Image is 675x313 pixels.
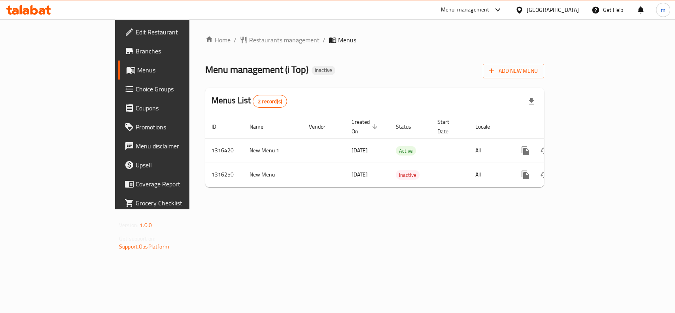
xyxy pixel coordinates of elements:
[136,141,221,151] span: Menu disclaimer
[136,103,221,113] span: Coupons
[312,67,335,74] span: Inactive
[431,163,469,187] td: -
[118,156,228,175] a: Upsell
[234,35,236,45] li: /
[352,169,368,180] span: [DATE]
[119,220,138,230] span: Version:
[431,138,469,163] td: -
[205,115,598,187] table: enhanced table
[312,66,335,75] div: Inactive
[118,99,228,118] a: Coupons
[212,95,287,108] h2: Menus List
[205,35,544,45] nav: breadcrumb
[338,35,356,45] span: Menus
[212,122,227,131] span: ID
[136,27,221,37] span: Edit Restaurant
[522,92,541,111] div: Export file
[535,141,554,160] button: Change Status
[249,35,320,45] span: Restaurants management
[136,46,221,56] span: Branches
[437,117,459,136] span: Start Date
[441,5,490,15] div: Menu-management
[119,233,155,244] span: Get support on:
[661,6,666,14] span: m
[136,179,221,189] span: Coverage Report
[137,65,221,75] span: Menus
[243,163,303,187] td: New Menu
[489,66,538,76] span: Add New Menu
[253,98,287,105] span: 2 record(s)
[323,35,325,45] li: /
[118,80,228,99] a: Choice Groups
[118,23,228,42] a: Edit Restaurant
[483,64,544,78] button: Add New Menu
[396,146,416,156] span: Active
[136,160,221,170] span: Upsell
[309,122,336,131] span: Vendor
[516,141,535,160] button: more
[475,122,500,131] span: Locale
[253,95,287,108] div: Total records count
[469,138,510,163] td: All
[205,61,308,78] span: Menu management ( i Top )
[240,35,320,45] a: Restaurants management
[510,115,598,139] th: Actions
[118,61,228,80] a: Menus
[118,118,228,137] a: Promotions
[118,193,228,212] a: Grocery Checklist
[118,42,228,61] a: Branches
[527,6,579,14] div: [GEOGRAPHIC_DATA]
[469,163,510,187] td: All
[352,145,368,156] span: [DATE]
[136,122,221,132] span: Promotions
[396,171,420,180] span: Inactive
[118,137,228,156] a: Menu disclaimer
[396,122,422,131] span: Status
[136,84,221,94] span: Choice Groups
[352,117,380,136] span: Created On
[535,165,554,184] button: Change Status
[516,165,535,184] button: more
[119,241,169,252] a: Support.OpsPlatform
[118,175,228,193] a: Coverage Report
[243,138,303,163] td: New Menu 1
[250,122,274,131] span: Name
[136,198,221,208] span: Grocery Checklist
[140,220,152,230] span: 1.0.0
